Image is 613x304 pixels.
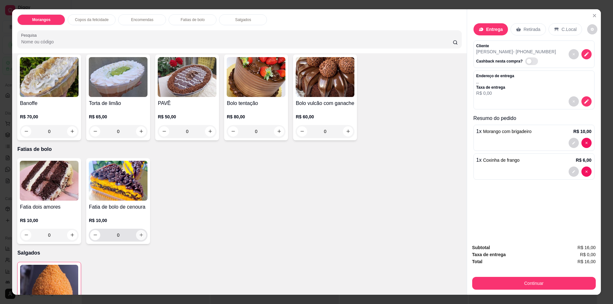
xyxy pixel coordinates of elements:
p: R$ 65,00 [89,114,148,120]
p: R$ 0,00 [476,90,514,96]
h4: Banoffe [20,100,79,107]
input: Pesquisa [21,39,452,45]
p: Retirada [524,26,541,33]
button: decrease-product-quantity [587,24,597,34]
button: increase-product-quantity [136,126,146,137]
button: decrease-product-quantity [581,96,592,107]
button: decrease-product-quantity [569,167,579,177]
button: decrease-product-quantity [21,230,31,240]
button: decrease-product-quantity [569,96,579,107]
p: R$ 10,00 [89,217,148,224]
button: Close [589,11,600,21]
button: increase-product-quantity [274,126,284,137]
p: R$ 80,00 [227,114,285,120]
p: R$ 70,00 [20,114,79,120]
button: decrease-product-quantity [297,126,307,137]
h4: PAVÊ [158,100,216,107]
p: [PERSON_NAME] - [PHONE_NUMBER] [476,48,556,55]
img: product-image [227,57,285,97]
button: decrease-product-quantity [90,126,100,137]
button: decrease-product-quantity [581,167,592,177]
img: product-image [158,57,216,97]
p: Resumo do pedido [473,115,594,122]
span: R$ 16,00 [578,258,596,265]
p: Salgados [235,17,251,22]
p: Entrega [486,26,503,33]
button: decrease-product-quantity [581,138,592,148]
p: Cliente [476,43,556,48]
button: decrease-product-quantity [581,49,592,59]
strong: Taxa de entrega [472,252,506,257]
span: Coxinha de frango [483,158,519,163]
label: Pesquisa [21,33,39,38]
button: increase-product-quantity [136,230,146,240]
h4: Fatia dois amores [20,203,79,211]
img: product-image [89,57,148,97]
p: R$ 10,00 [573,128,592,135]
label: Automatic updates [525,57,541,65]
h4: Torta de limão [89,100,148,107]
p: Fatias de bolo [17,145,461,153]
button: increase-product-quantity [343,126,353,137]
p: C.Local [562,26,577,33]
p: 1 x [476,128,532,135]
button: increase-product-quantity [205,126,215,137]
span: R$ 16,00 [578,244,596,251]
button: decrease-product-quantity [569,49,579,59]
button: increase-product-quantity [67,126,77,137]
p: , , [476,78,514,85]
p: Endereço de entrega [476,73,514,78]
h4: Bolo tentação [227,100,285,107]
p: Morangos [32,17,50,22]
img: product-image [20,161,79,201]
p: R$ 50,00 [158,114,216,120]
button: decrease-product-quantity [21,126,31,137]
img: product-image [89,161,148,201]
p: R$ 6,00 [576,157,592,163]
p: Cashback nesta compra? [476,59,523,64]
strong: Total [472,259,482,264]
p: 1 x [476,156,520,164]
button: decrease-product-quantity [90,230,100,240]
p: R$ 60,00 [296,114,354,120]
p: Encomendas [131,17,153,22]
p: R$ 10,00 [20,217,79,224]
img: product-image [296,57,354,97]
img: product-image [20,57,79,97]
button: Continuar [472,277,596,290]
h4: Fatia de bolo de cenoura [89,203,148,211]
span: Morango com brigadeiro [483,129,532,134]
h4: Bolo vulcão com ganache [296,100,354,107]
p: Copos da felicidade [75,17,109,22]
p: Salgados [17,249,461,257]
button: decrease-product-quantity [159,126,169,137]
button: decrease-product-quantity [228,126,238,137]
button: decrease-product-quantity [569,138,579,148]
p: Taxa de entrega [476,85,514,90]
span: R$ 0,00 [580,251,596,258]
p: Fatias de bolo [181,17,205,22]
button: increase-product-quantity [67,230,77,240]
strong: Subtotal [472,245,490,250]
